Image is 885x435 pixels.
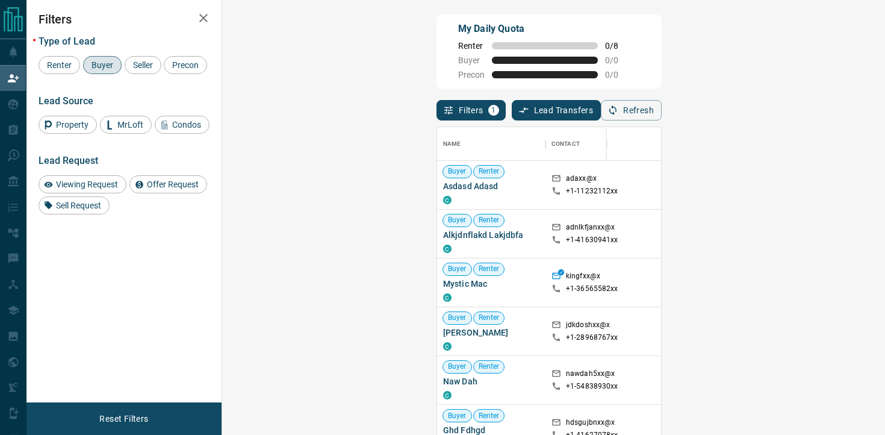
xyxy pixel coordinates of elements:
span: Mystic Mac [443,278,539,290]
div: Contact [551,127,580,161]
div: MrLoft [100,116,152,134]
p: kingfxx@x [566,271,600,284]
div: condos.ca [443,196,452,204]
span: Buyer [87,60,117,70]
span: Buyer [443,411,471,421]
button: Reset Filters [92,408,156,429]
span: Offer Request [143,180,203,189]
span: Type of Lead [39,36,95,47]
span: Renter [474,411,505,421]
span: Condos [168,120,205,130]
span: Asdasd Adasd [443,180,539,192]
p: adaxx@x [566,174,597,186]
div: Condos [155,116,210,134]
div: condos.ca [443,342,452,351]
span: Renter [474,166,505,177]
span: Seller [129,60,157,70]
p: +1- 11232112xx [566,186,618,196]
span: Precon [168,60,203,70]
button: Lead Transfers [512,100,601,120]
span: [PERSON_NAME] [443,327,539,339]
span: Renter [43,60,76,70]
div: Seller [125,56,161,74]
span: Lead Source [39,95,93,107]
span: Buyer [443,313,471,323]
span: 0 / 8 [605,41,632,51]
p: +1- 36565582xx [566,284,618,294]
div: Property [39,116,97,134]
div: Renter [39,56,80,74]
p: +1- 28968767xx [566,333,618,343]
div: Contact [545,127,642,161]
div: Sell Request [39,196,110,214]
div: condos.ca [443,245,452,253]
span: Property [52,120,93,130]
div: condos.ca [443,293,452,302]
span: Renter [474,313,505,323]
span: Alkjdnflakd Lakjdbfa [443,229,539,241]
button: Refresh [601,100,662,120]
span: Lead Request [39,155,98,166]
div: Buyer [83,56,122,74]
p: adnlkfjanxx@x [566,222,615,235]
span: Buyer [443,215,471,225]
span: Naw Dah [443,375,539,387]
p: nawdah5xx@x [566,369,615,381]
span: Renter [474,215,505,225]
p: jdkdoshxx@x [566,320,610,333]
div: Name [443,127,461,161]
div: Offer Request [129,175,207,193]
p: My Daily Quota [458,22,632,36]
span: Buyer [443,264,471,274]
span: Renter [458,41,485,51]
p: +1- 41630941xx [566,235,618,245]
span: Viewing Request [52,180,122,189]
p: hdsgujbnxx@x [566,418,615,430]
div: Precon [164,56,207,74]
h2: Filters [39,12,210,27]
div: Viewing Request [39,175,126,193]
span: Sell Request [52,201,105,210]
span: Renter [474,361,505,372]
span: 1 [489,106,498,114]
div: condos.ca [443,391,452,399]
span: MrLoft [113,120,147,130]
div: Name [437,127,545,161]
span: Precon [458,70,485,80]
span: Renter [474,264,505,274]
span: Buyer [443,361,471,372]
span: 0 / 0 [605,55,632,65]
span: 0 / 0 [605,70,632,80]
span: Buyer [443,166,471,177]
span: Buyer [458,55,485,65]
p: +1- 54838930xx [566,381,618,392]
button: Filters1 [436,100,506,120]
